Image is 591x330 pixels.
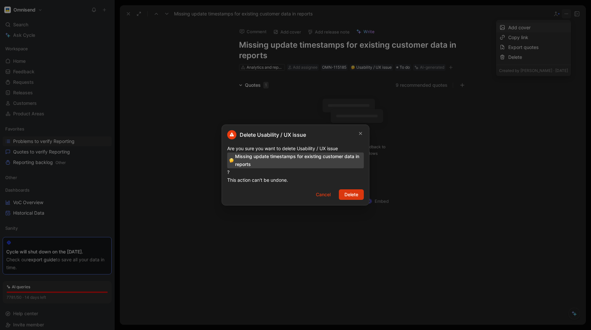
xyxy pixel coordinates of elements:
img: 🤔 [229,158,234,163]
div: Are you sure you want to delete Usability / UX issue ? This action can't be undone. [227,145,364,184]
span: Delete [344,191,358,199]
span: Missing update timestamps for existing customer data in reports [227,153,364,168]
button: Delete [339,189,364,200]
span: Cancel [316,191,331,199]
button: Cancel [310,189,336,200]
h2: Delete Usability / UX issue [227,130,306,139]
